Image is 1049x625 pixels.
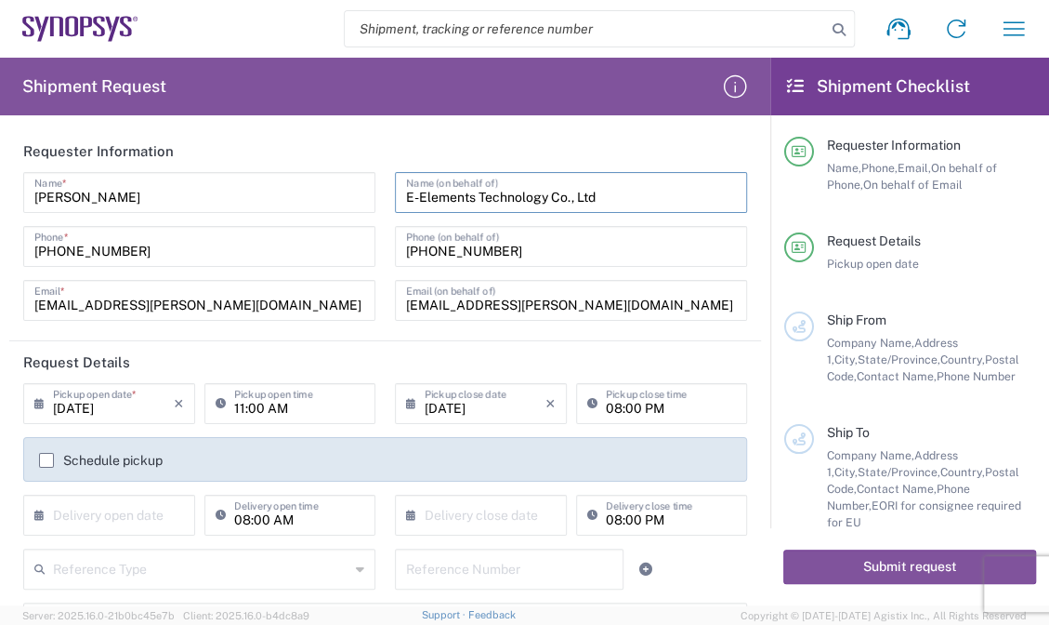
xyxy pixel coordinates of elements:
[22,75,166,98] h2: Shipment Request
[183,610,309,621] span: Client: 2025.16.0-b4dc8a9
[345,11,826,47] input: Shipment, tracking or reference number
[898,161,931,175] span: Email,
[422,609,468,620] a: Support
[863,178,963,192] span: On behalf of Email
[827,499,1021,529] span: EORI for consignee required for EU
[857,369,937,383] span: Contact Name,
[468,609,516,620] a: Feedback
[23,142,174,161] h2: Requester Information
[937,369,1016,383] span: Phone Number
[545,389,556,419] i: ×
[858,465,940,479] span: State/Province,
[827,312,886,327] span: Ship From
[834,352,858,366] span: City,
[787,75,970,98] h2: Shipment Checklist
[827,233,921,248] span: Request Details
[834,465,858,479] span: City,
[741,607,1027,624] span: Copyright © [DATE]-[DATE] Agistix Inc., All Rights Reserved
[858,352,940,366] span: State/Province,
[827,257,919,271] span: Pickup open date
[861,161,898,175] span: Phone,
[827,161,861,175] span: Name,
[783,550,1036,584] button: Submit request
[174,389,184,419] i: ×
[23,353,130,372] h2: Request Details
[22,610,175,621] span: Server: 2025.16.0-21b0bc45e7b
[39,453,163,468] label: Schedule pickup
[827,425,870,440] span: Ship To
[827,448,914,462] span: Company Name,
[940,352,985,366] span: Country,
[827,336,914,350] span: Company Name,
[633,556,659,582] a: Add Reference
[827,138,961,153] span: Requester Information
[940,465,985,479] span: Country,
[857,482,937,496] span: Contact Name,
